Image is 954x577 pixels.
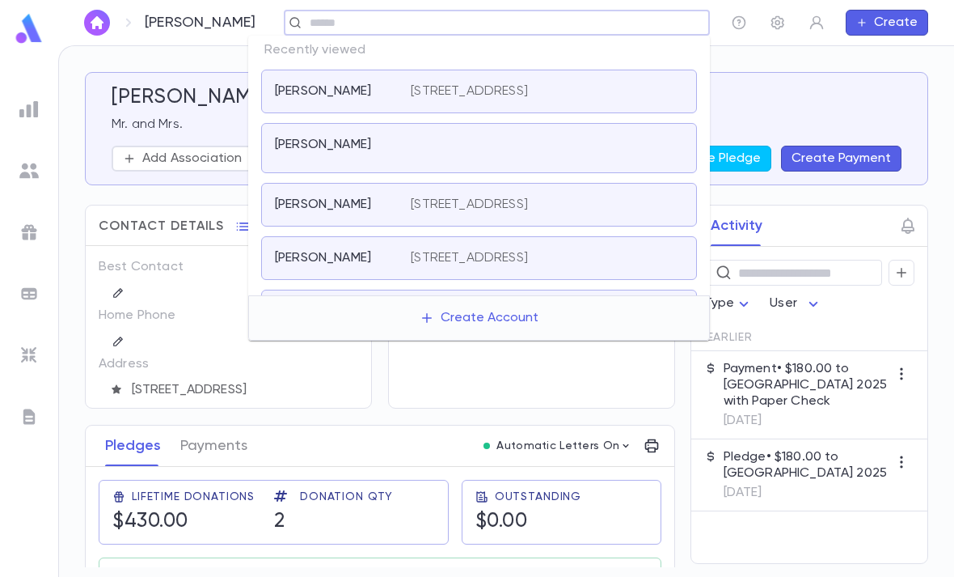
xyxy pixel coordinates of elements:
img: letters_grey.7941b92b52307dd3b8a917253454ce1c.svg [19,407,39,426]
button: Add Association [112,146,253,172]
p: [STREET_ADDRESS] [411,250,528,266]
p: Add Association [142,151,242,167]
p: [DATE] [724,485,889,501]
span: Type [704,297,735,310]
img: imports_grey.530a8a0e642e233f2baf0ef88e8c9fcb.svg [19,346,39,365]
img: logo [13,13,45,45]
span: Lifetime Donations [132,490,255,503]
img: home_white.a664292cf8c1dea59945f0da9f25487c.svg [87,16,107,29]
h5: 2 [274,510,393,534]
span: Earlier [707,331,753,344]
span: Outstanding [495,490,581,503]
p: [PERSON_NAME] [145,14,255,32]
img: students_grey.60c7aba0da46da39d6d829b817ac14fc.svg [19,161,39,180]
p: Account ID [99,401,192,427]
img: campaigns_grey.99e729a5f7ee94e3726e6486bddda8f1.svg [19,223,39,242]
p: Mr. and Mrs. [112,117,901,133]
span: User [770,297,797,310]
h5: $430.00 [112,510,255,534]
button: Activity [711,206,762,246]
p: Payment • $180.00 to [GEOGRAPHIC_DATA] 2025 with Paper Check [724,361,889,409]
button: Pledges [105,426,161,466]
h5: $0.00 [475,510,581,534]
div: Type [704,288,754,320]
img: reports_grey.c525e4749d1bce6a11f5fe2a8de1b229.svg [19,100,39,119]
p: [PERSON_NAME] [275,197,371,213]
p: [DATE] [724,413,889,429]
button: Automatic Letters On [477,435,639,457]
div: User [770,288,823,320]
button: Create Pledge [661,146,771,172]
p: [PERSON_NAME] [275,250,371,266]
p: Recently viewed [248,36,710,65]
span: Donation Qty [300,490,393,503]
img: batches_grey.339ca447c9d9533ef1741baa751efc33.svg [19,284,39,303]
p: Best Contact [99,254,192,280]
span: [STREET_ADDRESS] [125,382,360,398]
p: Address [99,351,192,377]
p: Pledge • $180.00 to [GEOGRAPHIC_DATA] 2025 [724,449,889,482]
p: [PERSON_NAME] [275,83,371,100]
h5: [PERSON_NAME] [112,86,270,110]
p: Home Phone [99,303,192,329]
button: Create Payment [781,146,901,172]
p: [STREET_ADDRESS] [411,83,528,100]
p: Automatic Letters On [496,439,619,452]
p: [PERSON_NAME] [275,137,371,153]
button: Create Account [407,303,551,333]
button: Payments [180,426,247,466]
span: Contact Details [99,218,224,235]
button: Create [846,10,928,36]
p: [STREET_ADDRESS] [411,197,528,213]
